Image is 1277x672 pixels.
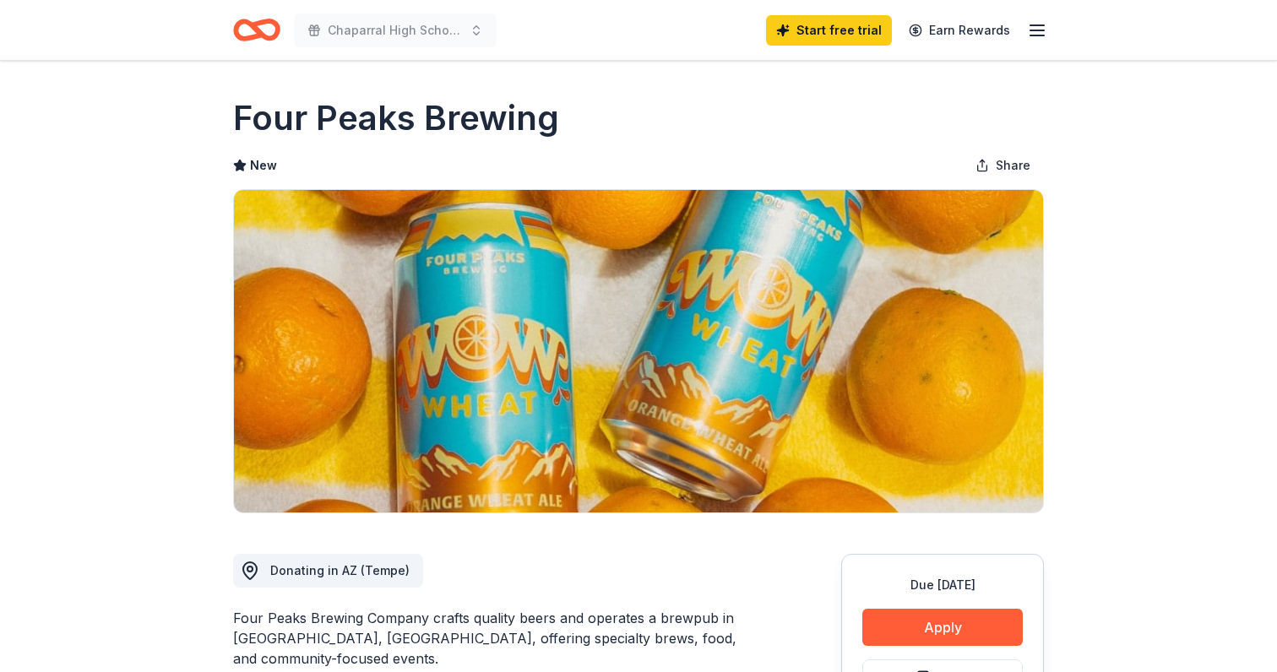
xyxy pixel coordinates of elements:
div: Four Peaks Brewing Company crafts quality beers and operates a brewpub in [GEOGRAPHIC_DATA], [GEO... [233,608,760,669]
span: Chaparral High School Band Banquet and Silent Auction [328,20,463,41]
a: Start free trial [766,15,892,46]
div: Due [DATE] [862,575,1023,595]
a: Earn Rewards [899,15,1020,46]
img: Image for Four Peaks Brewing [234,190,1043,512]
span: New [250,155,277,176]
a: Home [233,10,280,50]
h1: Four Peaks Brewing [233,95,559,142]
span: Donating in AZ (Tempe) [270,563,410,577]
button: Share [962,149,1044,182]
button: Apply [862,609,1023,646]
span: Share [996,155,1030,176]
button: Chaparral High School Band Banquet and Silent Auction [294,14,497,47]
